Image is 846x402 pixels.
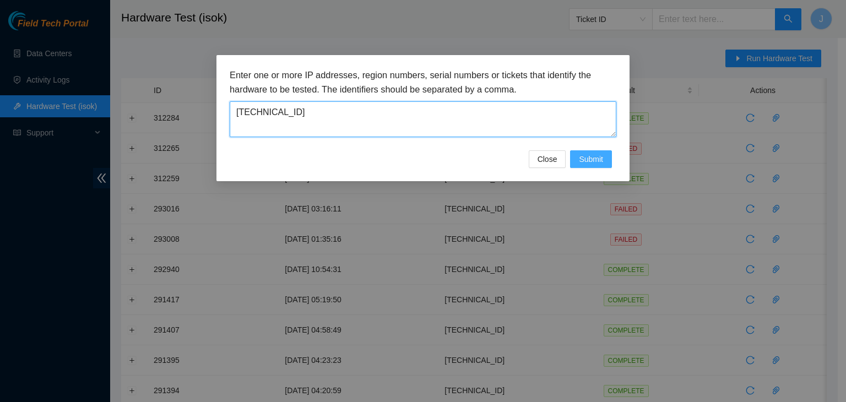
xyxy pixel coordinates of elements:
h3: Enter one or more IP addresses, region numbers, serial numbers or tickets that identify the hardw... [230,68,616,96]
textarea: [TECHNICAL_ID] [230,101,616,137]
button: Submit [570,150,612,168]
span: Submit [579,153,603,165]
button: Close [529,150,566,168]
span: Close [538,153,557,165]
